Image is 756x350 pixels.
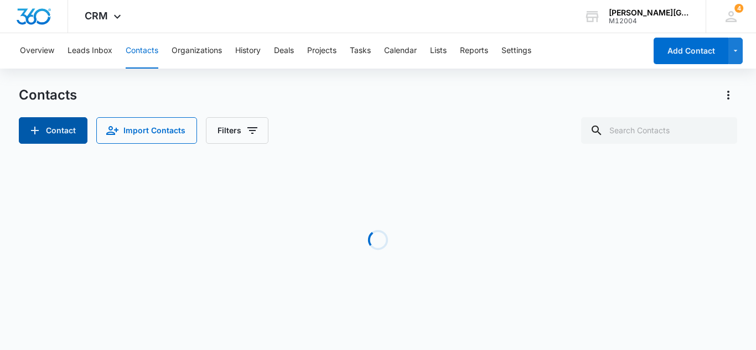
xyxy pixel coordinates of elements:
button: Filters [206,117,268,144]
button: Tasks [350,33,371,69]
div: account id [609,17,690,25]
button: Leads Inbox [68,33,112,69]
span: 4 [734,4,743,13]
button: Contacts [126,33,158,69]
h1: Contacts [19,87,77,103]
button: Projects [307,33,336,69]
button: Add Contact [19,117,87,144]
button: History [235,33,261,69]
button: Reports [460,33,488,69]
button: Add Contact [654,38,728,64]
button: Lists [430,33,447,69]
button: Deals [274,33,294,69]
button: Organizations [172,33,222,69]
div: account name [609,8,690,17]
div: notifications count [734,4,743,13]
button: Calendar [384,33,417,69]
input: Search Contacts [581,117,737,144]
button: Import Contacts [96,117,197,144]
button: Settings [501,33,531,69]
span: CRM [85,10,108,22]
button: Overview [20,33,54,69]
button: Actions [719,86,737,104]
